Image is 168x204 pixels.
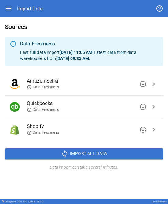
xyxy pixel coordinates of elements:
span: downloading [139,103,147,111]
span: Shopify [27,123,148,130]
span: Data Freshness [27,85,59,90]
span: downloading [139,126,147,133]
span: chevron_right [150,103,157,111]
div: Model [28,200,44,203]
div: Data Freshness [20,40,158,47]
h6: Sources [5,22,163,32]
div: Drivepoint [5,200,27,203]
img: Quickbooks [10,102,20,112]
div: Import Data [17,6,43,12]
span: Import All Data [70,150,107,157]
img: Amazon Seller [10,79,20,89]
span: Quickbooks [27,100,148,107]
img: Drivepoint [1,200,4,202]
b: [DATE] 11:05 AM [60,50,92,55]
span: sync [61,150,68,157]
p: Last full data import . Latest data from data warehouse is from [20,49,158,62]
button: Import All Data [5,148,163,159]
span: v 5.0.2 [37,200,44,203]
span: Data Freshness [27,130,59,135]
span: downloading [139,80,147,88]
span: Amazon Seller [27,77,148,85]
span: chevron_right [150,126,157,133]
span: v 6.0.109 [17,200,27,203]
span: chevron_right [150,80,157,88]
h6: Data import can take several minutes. [5,164,163,171]
img: Shopify [10,125,20,135]
div: Love Wellness [152,200,167,203]
b: [DATE] 09:35 AM . [56,56,90,61]
span: Data Freshness [27,107,59,112]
